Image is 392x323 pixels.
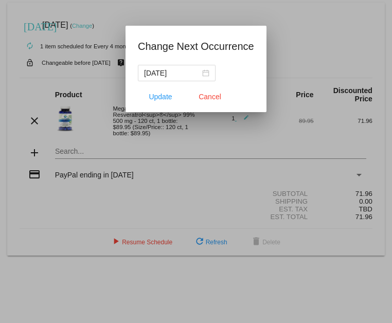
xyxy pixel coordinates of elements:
[149,93,172,101] span: Update
[138,87,183,106] button: Update
[187,87,233,106] button: Close dialog
[144,67,200,79] input: Select date
[199,93,221,101] span: Cancel
[138,38,254,55] h1: Change Next Occurrence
